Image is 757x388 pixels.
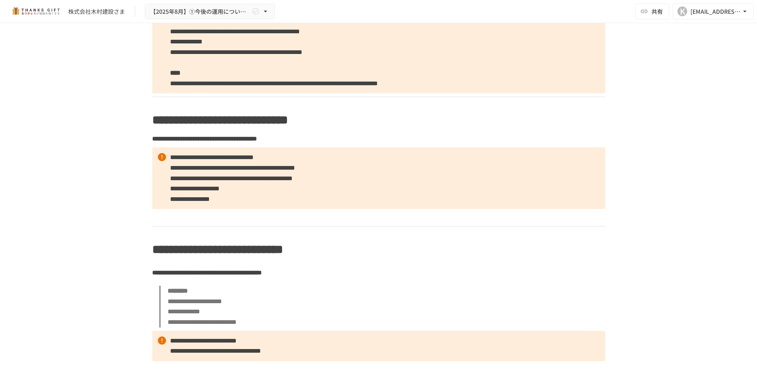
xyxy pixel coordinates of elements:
div: K [677,6,687,16]
span: 共有 [651,7,663,16]
div: [EMAIL_ADDRESS][DOMAIN_NAME] [690,6,741,17]
button: 共有 [635,3,669,19]
div: 株式会社木村建設さま [68,7,125,16]
img: mMP1OxWUAhQbsRWCurg7vIHe5HqDpP7qZo7fRoNLXQh [10,5,62,18]
span: 【2025年8月】①今後の運用についてのご案内/THANKS GIFTキックオフMTG [150,6,250,17]
button: 【2025年8月】①今後の運用についてのご案内/THANKS GIFTキックオフMTG [145,4,275,19]
button: K[EMAIL_ADDRESS][DOMAIN_NAME] [673,3,754,19]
